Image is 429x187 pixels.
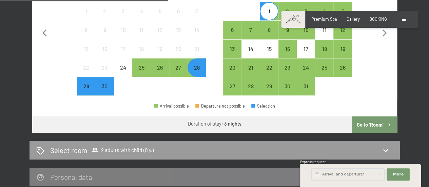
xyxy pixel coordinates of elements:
[334,65,351,82] div: 26
[278,40,297,58] div: Arrival possible
[224,46,241,63] div: 13
[77,21,95,39] div: Arrival not possible
[188,21,206,39] div: Arrival not possible
[260,46,277,63] div: 15
[315,2,333,20] div: Arrival possible
[96,83,113,100] div: 30
[77,77,95,95] div: Arrival possible
[96,8,113,25] div: 2
[369,16,387,22] a: BOOKING
[96,2,114,20] div: Tue Sep 02 2025
[260,77,278,95] div: Arrival possible
[315,58,333,77] div: Sat Oct 25 2025
[387,168,410,181] button: More
[297,27,314,44] div: 10
[334,27,351,44] div: 12
[170,46,187,63] div: 20
[114,40,132,58] div: Arrival not possible
[315,2,333,20] div: Sat Oct 04 2025
[352,116,397,133] button: Go to ‘Room’
[132,2,151,20] div: Thu Sep 04 2025
[188,40,206,58] div: Arrival not possible
[151,2,169,20] div: Arrival not possible
[96,46,113,63] div: 16
[260,21,278,39] div: Wed Oct 08 2025
[96,21,114,39] div: Tue Sep 09 2025
[115,8,132,25] div: 3
[96,40,114,58] div: Tue Sep 16 2025
[241,58,260,77] div: Tue Oct 21 2025
[77,77,95,95] div: Mon Sep 29 2025
[77,58,95,77] div: Arrival not possible
[132,21,151,39] div: Arrival not possible
[96,2,114,20] div: Arrival not possible
[393,172,404,177] span: More
[278,58,297,77] div: Arrival possible
[115,65,132,82] div: 24
[241,58,260,77] div: Arrival possible
[170,8,187,25] div: 6
[223,77,241,95] div: Mon Oct 27 2025
[224,121,241,127] b: 3 nights
[241,40,260,58] div: Arrival not possible
[151,8,168,25] div: 5
[278,77,297,95] div: Arrival possible
[77,40,95,58] div: Mon Sep 15 2025
[241,77,260,95] div: Tue Oct 28 2025
[77,40,95,58] div: Arrival not possible
[170,65,187,82] div: 27
[114,40,132,58] div: Wed Sep 17 2025
[260,2,278,20] div: Arrival possible
[115,46,132,63] div: 17
[260,65,277,82] div: 22
[114,2,132,20] div: Arrival not possible
[78,46,95,63] div: 15
[334,8,351,25] div: 5
[223,21,241,39] div: Mon Oct 06 2025
[242,46,259,63] div: 14
[279,46,296,63] div: 16
[77,2,95,20] div: Arrival not possible
[170,27,187,44] div: 13
[279,27,296,44] div: 9
[333,2,352,20] div: Sun Oct 05 2025
[169,40,188,58] div: Arrival not possible
[188,40,206,58] div: Sun Sep 21 2025
[92,147,154,153] span: 2 adults with child (0 y.)
[311,16,337,22] span: Premium Spa
[300,160,326,164] span: Express request
[132,58,151,77] div: Arrival possible
[260,8,277,25] div: 1
[315,40,333,58] div: Arrival possible
[169,58,188,77] div: Sat Sep 27 2025
[151,27,168,44] div: 12
[242,83,259,100] div: 28
[278,77,297,95] div: Thu Oct 30 2025
[96,77,114,95] div: Tue Sep 30 2025
[96,77,114,95] div: Arrival possible
[188,27,205,44] div: 14
[151,40,169,58] div: Fri Sep 19 2025
[278,21,297,39] div: Thu Oct 09 2025
[223,58,241,77] div: Arrival possible
[96,65,113,82] div: 23
[77,21,95,39] div: Mon Sep 08 2025
[77,58,95,77] div: Mon Sep 22 2025
[278,40,297,58] div: Thu Oct 16 2025
[188,65,205,82] div: 28
[316,65,333,82] div: 25
[151,65,168,82] div: 26
[224,83,241,100] div: 27
[96,27,113,44] div: 9
[78,65,95,82] div: 22
[78,27,95,44] div: 8
[151,21,169,39] div: Arrival not possible
[169,21,188,39] div: Arrival not possible
[315,58,333,77] div: Arrival possible
[188,2,206,20] div: Arrival not possible
[334,46,351,63] div: 19
[297,58,315,77] div: Fri Oct 24 2025
[169,2,188,20] div: Sat Sep 06 2025
[50,145,87,155] h2: Select room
